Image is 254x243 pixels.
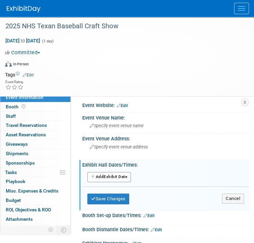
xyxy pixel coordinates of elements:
[45,225,57,234] td: Personalize Event Tab Strip
[0,93,70,102] a: Event Information
[6,151,28,156] span: Shipments
[23,73,34,77] a: Edit
[5,60,241,70] div: Event Format
[82,134,249,142] div: Event Venue Address:
[5,61,12,67] img: Format-Inperson.png
[5,38,40,44] span: [DATE] [DATE]
[0,121,70,130] a: Travel Reservations
[0,102,70,111] a: Booth
[0,205,70,214] a: ROI, Objectives & ROO
[20,38,26,43] span: to
[0,130,70,139] a: Asset Reservations
[143,213,154,218] a: Edit
[0,168,70,177] a: Tasks
[6,123,47,128] span: Travel Reservations
[3,20,241,32] div: 2025 NHS Texan Baseball Craft Show
[6,104,27,109] span: Booth
[6,113,16,119] span: Staff
[0,149,70,158] a: Shipments
[13,62,29,67] div: In-Person
[0,112,70,121] a: Staff
[6,160,35,166] span: Sponsorships
[234,3,249,14] button: Menu
[0,215,70,224] a: Attachments
[5,49,43,56] button: Committed
[5,170,17,175] span: Tasks
[151,228,162,232] a: Edit
[82,224,249,233] div: Booth Dismantle Dates/Times:
[82,160,249,168] div: Exhibit Hall Dates/Times:
[0,159,70,168] a: Sponsorships
[82,113,249,121] div: Event Venue Name:
[87,172,131,182] button: AddExhibit Date
[0,140,70,149] a: Giveaways
[90,123,144,128] span: Specify event venue name
[222,194,244,204] button: Cancel
[41,39,54,43] span: (1 day)
[6,141,28,147] span: Giveaways
[6,198,21,203] span: Budget
[117,103,128,108] a: Edit
[20,104,27,109] span: Booth not reserved yet
[6,207,51,212] span: ROI, Objectives & ROO
[57,225,71,234] td: Toggle Event Tabs
[5,80,24,84] div: Event Rating
[0,177,70,186] a: Playbook
[82,210,249,219] div: Booth Set-up Dates/Times:
[87,194,129,204] button: Save Changes
[6,188,58,194] span: Misc. Expenses & Credits
[0,196,70,205] a: Budget
[6,95,44,100] span: Event Information
[6,132,46,137] span: Asset Reservations
[82,100,249,109] div: Event Website:
[90,144,148,149] span: Specify event venue address
[7,6,40,12] img: ExhibitDay
[5,71,34,78] td: Tags
[6,216,33,222] span: Attachments
[6,179,25,184] span: Playbook
[0,186,70,196] a: Misc. Expenses & Credits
